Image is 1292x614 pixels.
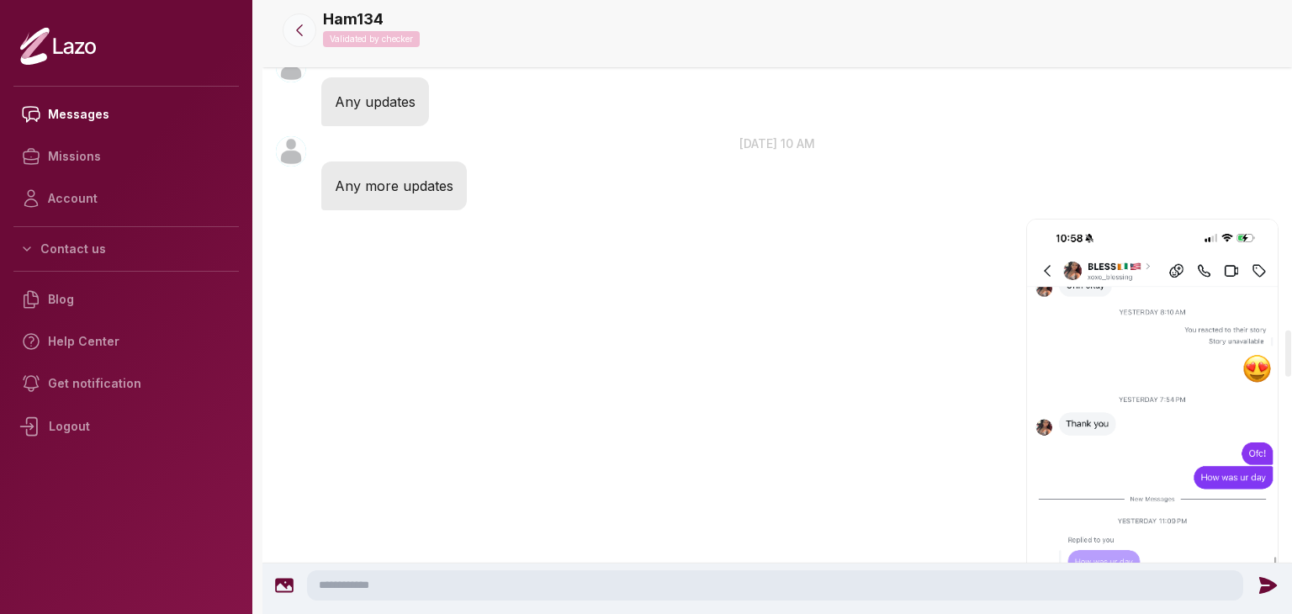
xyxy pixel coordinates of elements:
[13,234,239,264] button: Contact us
[335,91,416,113] p: Any updates
[13,363,239,405] a: Get notification
[13,93,239,135] a: Messages
[13,177,239,220] a: Account
[13,278,239,320] a: Blog
[13,135,239,177] a: Missions
[13,320,239,363] a: Help Center
[323,8,384,31] p: Ham134
[323,31,420,47] p: Validated by checker
[13,405,239,448] div: Logout
[262,135,1292,152] p: [DATE] 10 am
[335,175,453,197] p: Any more updates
